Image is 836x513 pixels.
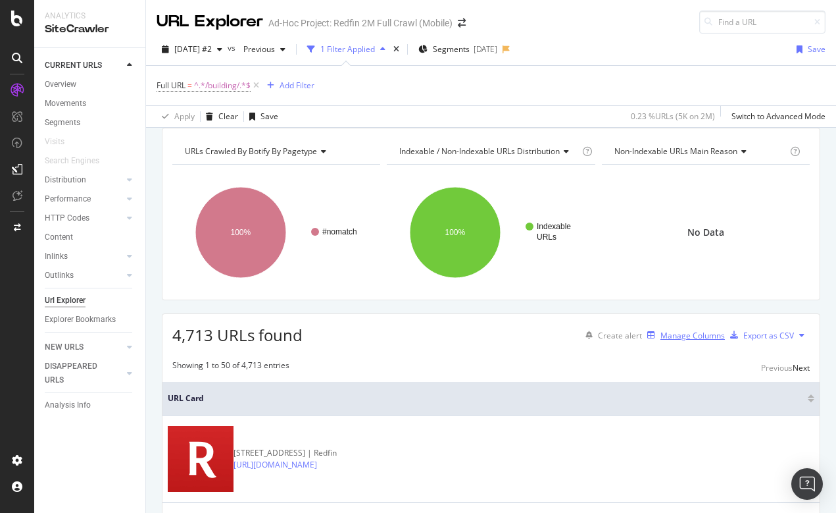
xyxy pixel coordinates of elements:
[726,106,825,127] button: Switch to Advanced Mode
[172,360,289,375] div: Showing 1 to 50 of 4,713 entries
[791,468,823,500] div: Open Intercom Messenger
[45,398,136,412] a: Analysis Info
[598,330,642,341] div: Create alert
[743,330,794,341] div: Export as CSV
[761,360,793,375] button: Previous
[537,232,556,242] text: URLs
[45,340,123,354] a: NEW URLS
[45,59,123,72] a: CURRENT URLS
[157,80,185,91] span: Full URL
[45,398,91,412] div: Analysis Info
[320,43,375,55] div: 1 Filter Applied
[45,135,64,149] div: Visits
[45,154,112,168] a: Search Engines
[458,18,466,28] div: arrow-right-arrow-left
[194,76,251,95] span: ^.*/building/.*$
[168,426,234,492] img: main image
[238,39,291,60] button: Previous
[537,222,571,231] text: Indexable
[45,313,136,327] a: Explorer Bookmarks
[793,362,810,373] div: Next
[201,106,238,127] button: Clear
[474,43,497,55] div: [DATE]
[45,211,123,225] a: HTTP Codes
[612,141,787,162] h4: Non-Indexable URLs Main Reason
[322,227,357,236] text: #nomatch
[45,22,135,37] div: SiteCrawler
[238,43,275,55] span: Previous
[45,294,86,308] div: Url Explorer
[687,226,724,239] span: No Data
[397,141,579,162] h4: Indexable / Non-Indexable URLs Distribution
[391,43,402,56] div: times
[45,250,68,263] div: Inlinks
[614,146,737,157] span: Non-Indexable URLs Main Reason
[413,39,503,60] button: Segments[DATE]
[45,269,74,283] div: Outlinks
[791,39,825,60] button: Save
[157,39,228,60] button: [DATE] #2
[580,325,642,346] button: Create alert
[45,154,99,168] div: Search Engines
[45,340,84,354] div: NEW URLS
[187,80,192,91] span: =
[387,175,595,290] svg: A chart.
[793,360,810,375] button: Next
[808,43,825,55] div: Save
[660,330,725,341] div: Manage Columns
[45,230,136,244] a: Content
[45,59,102,72] div: CURRENT URLS
[157,106,195,127] button: Apply
[45,192,91,206] div: Performance
[699,11,825,34] input: Find a URL
[168,392,804,404] span: URL Card
[45,173,86,187] div: Distribution
[157,11,263,33] div: URL Explorer
[228,42,238,53] span: vs
[433,43,470,55] span: Segments
[45,192,123,206] a: Performance
[302,39,391,60] button: 1 Filter Applied
[182,141,368,162] h4: URLs Crawled By Botify By pagetype
[45,97,136,111] a: Movements
[185,146,317,157] span: URLs Crawled By Botify By pagetype
[45,97,86,111] div: Movements
[45,78,136,92] a: Overview
[725,325,794,346] button: Export as CSV
[399,146,560,157] span: Indexable / Non-Indexable URLs distribution
[260,111,278,122] div: Save
[172,324,303,346] span: 4,713 URLs found
[445,228,466,237] text: 100%
[45,269,123,283] a: Outlinks
[234,459,317,471] a: [URL][DOMAIN_NAME]
[231,228,251,237] text: 100%
[45,230,73,244] div: Content
[174,111,195,122] div: Apply
[45,250,123,263] a: Inlinks
[172,175,380,290] svg: A chart.
[45,294,136,308] a: Url Explorer
[280,80,314,91] div: Add Filter
[174,43,212,55] span: 2025 Aug. 22nd #2
[45,11,135,22] div: Analytics
[631,111,715,122] div: 0.23 % URLs ( 5K on 2M )
[234,447,356,459] div: [STREET_ADDRESS] | Redfin
[45,211,89,225] div: HTTP Codes
[218,111,238,122] div: Clear
[268,16,453,30] div: Ad-Hoc Project: Redfin 2M Full Crawl (Mobile)
[262,78,314,94] button: Add Filter
[761,362,793,373] div: Previous
[45,360,123,387] a: DISAPPEARED URLS
[45,313,116,327] div: Explorer Bookmarks
[45,116,80,130] div: Segments
[731,111,825,122] div: Switch to Advanced Mode
[45,360,111,387] div: DISAPPEARED URLS
[45,78,76,92] div: Overview
[45,173,123,187] a: Distribution
[45,116,136,130] a: Segments
[45,135,78,149] a: Visits
[244,106,278,127] button: Save
[642,327,725,343] button: Manage Columns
